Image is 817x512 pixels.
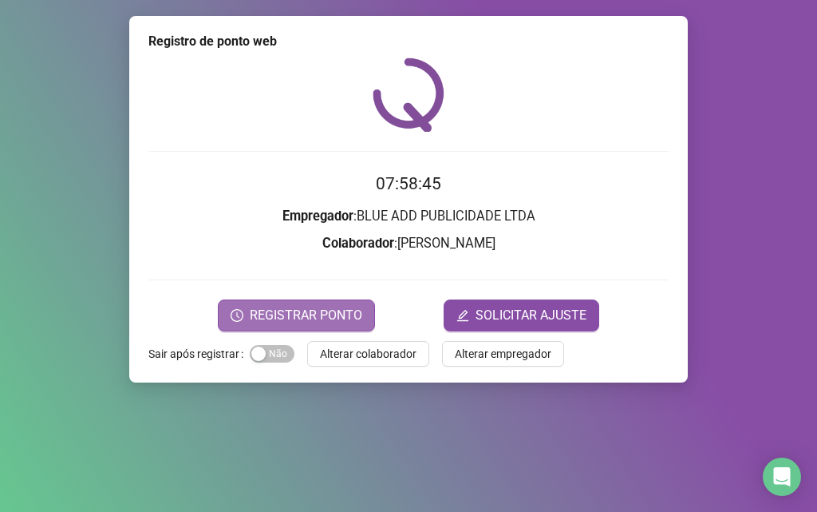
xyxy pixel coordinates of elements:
[442,341,564,367] button: Alterar empregador
[456,309,469,322] span: edit
[444,300,599,331] button: editSOLICITAR AJUSTE
[148,233,669,254] h3: : [PERSON_NAME]
[250,306,362,325] span: REGISTRAR PONTO
[476,306,586,325] span: SOLICITAR AJUSTE
[322,236,394,251] strong: Colaborador
[148,206,669,227] h3: : BLUE ADD PUBLICIDADE LTDA
[373,58,444,132] img: QRPoint
[148,32,669,51] div: Registro de ponto web
[455,345,551,363] span: Alterar empregador
[282,208,353,224] strong: Empregador
[307,341,429,367] button: Alterar colaborador
[320,345,416,363] span: Alterar colaborador
[763,458,801,496] div: Open Intercom Messenger
[231,309,243,322] span: clock-circle
[376,174,441,193] time: 07:58:45
[148,341,250,367] label: Sair após registrar
[218,300,375,331] button: REGISTRAR PONTO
